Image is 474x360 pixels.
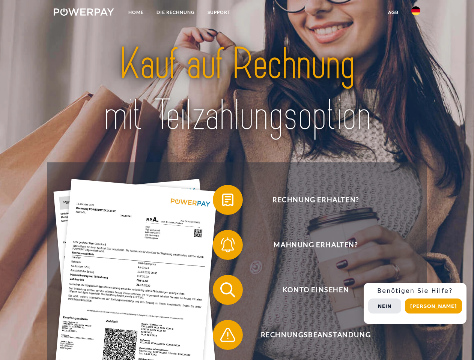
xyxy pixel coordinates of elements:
span: Rechnung erhalten? [224,185,408,215]
h3: Benötigen Sie Hilfe? [368,287,462,295]
img: logo-powerpay-white.svg [54,8,114,16]
img: title-powerpay_de.svg [72,36,402,144]
img: qb_warning.svg [218,325,237,344]
button: Rechnung erhalten? [213,185,408,215]
button: Konto einsehen [213,275,408,305]
button: Mahnung erhalten? [213,230,408,260]
button: Rechnungsbeanstandung [213,320,408,350]
img: qb_search.svg [218,280,237,299]
a: agb [382,6,405,19]
span: Konto einsehen [224,275,408,305]
a: SUPPORT [201,6,237,19]
a: Home [122,6,150,19]
img: qb_bell.svg [218,235,237,254]
img: de [411,6,420,15]
span: Mahnung erhalten? [224,230,408,260]
a: DIE RECHNUNG [150,6,201,19]
button: [PERSON_NAME] [405,298,462,313]
div: Schnellhilfe [364,283,466,324]
img: qb_bill.svg [218,190,237,209]
span: Rechnungsbeanstandung [224,320,408,350]
button: Nein [368,298,401,313]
